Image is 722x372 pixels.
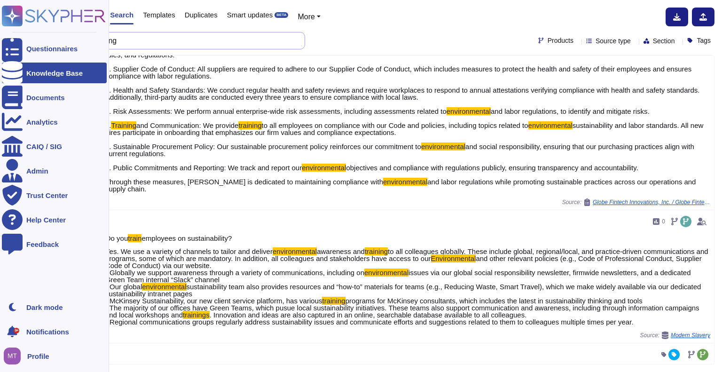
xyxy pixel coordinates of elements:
[548,37,573,44] span: Products
[105,311,634,326] span: . Innovation and ideas are also captured in an online, searchable database available to all colle...
[106,234,128,242] span: Do you
[26,70,83,77] div: Knowledge Base
[128,234,141,242] mark: train
[275,12,288,18] div: BETA
[183,311,210,319] mark: trainings
[273,247,317,255] mark: environmental
[2,63,107,83] a: Knowledge Base
[111,121,136,129] mark: Training
[37,32,295,49] input: Search a question or template...
[27,353,49,360] span: Profile
[2,111,107,132] a: Analytics
[26,45,78,52] div: Questionnaires
[105,247,273,255] span: Yes. We use a variety of channels to tailor and deliver
[421,142,465,150] mark: environmental
[2,87,107,108] a: Documents
[640,332,710,339] span: Source:
[227,11,273,18] span: Smart updates
[136,121,238,129] span: and Communication: We provide
[593,199,710,205] span: Globe Fintech Innovations, Inc. / Globe Fintech Innovations, Inc.
[26,192,68,199] div: Trust Center
[26,328,69,335] span: Notifications
[14,328,19,333] div: 9+
[697,37,711,44] span: Tags
[238,121,261,129] mark: training
[298,13,314,21] span: More
[431,254,476,262] mark: Environmental
[262,121,528,129] span: to all employees on compliance with our Code and policies, including topics related to
[26,94,65,101] div: Documents
[562,198,710,206] span: Source:
[26,119,58,126] div: Analytics
[4,348,21,364] img: user
[2,160,107,181] a: Admin
[26,241,59,248] div: Feedback
[26,143,62,150] div: CAIQ / SIG
[185,11,218,18] span: Duplicates
[105,254,702,277] span: and other relevant policies (e.g., Code of Professional Conduct, Supplier Code of Conduct) via ou...
[671,332,710,338] span: Modern Slavery
[302,164,346,172] mark: environmental
[105,283,701,305] span: sustainability team also provides resources and “how-to” materials for teams (e.g., Reducing Wast...
[2,346,27,366] button: user
[653,38,675,44] span: Section
[143,11,175,18] span: Templates
[365,247,388,255] mark: training
[364,269,408,277] mark: environmental
[26,304,63,311] div: Dark mode
[2,38,107,59] a: Questionnaires
[317,247,365,255] span: awareness and
[105,247,708,262] span: to all colleagues globally. These include global, regional/local, and practice-driven communicati...
[26,167,48,174] div: Admin
[298,11,321,23] button: More
[105,30,708,115] span: and labor regulations through a comprehensive framework that includes the following key elements:...
[2,136,107,157] a: CAIQ / SIG
[662,219,665,224] span: 0
[141,234,232,242] span: employees on sustainability?
[105,297,699,319] span: programs for McKinsey consultants, which includes the latest in sustainability thinking and tools...
[528,121,573,129] mark: environmental
[2,209,107,230] a: Help Center
[142,283,186,291] mark: environmental
[26,216,66,223] div: Help Center
[322,297,345,305] mark: training
[447,107,491,115] mark: environmental
[2,185,107,206] a: Trust Center
[383,178,427,186] mark: environmental
[105,164,638,186] span: objectives and compliance with regulations publicly, ensuring transparency and accountability. Th...
[596,38,631,44] span: Source type
[2,234,107,254] a: Feedback
[110,11,133,18] span: Search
